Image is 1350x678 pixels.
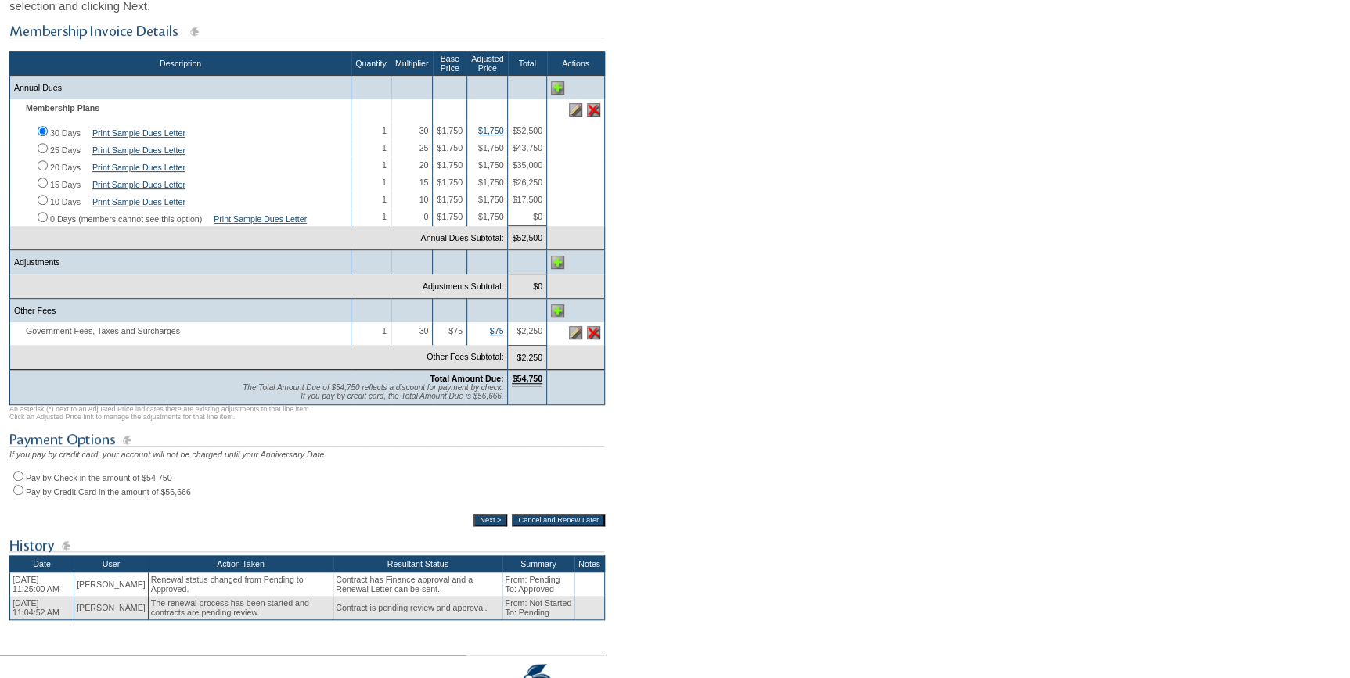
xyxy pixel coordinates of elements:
span: $1,750 [437,195,463,204]
span: $1,750 [478,143,504,152]
th: Action Taken [148,555,333,572]
a: $75 [490,326,504,335]
th: Description [10,52,351,76]
span: $1,750 [437,126,463,135]
a: Print Sample Dues Letter [92,197,185,206]
td: Adjustments [10,250,351,274]
img: subTtlPaymentOptions.gif [9,430,604,450]
img: Add Other Fees line item [551,304,564,317]
th: User [74,555,149,572]
span: $17,500 [512,195,542,204]
img: subTtlHistory.gif [9,536,604,555]
span: 25 [419,143,429,152]
span: $1,750 [437,160,463,170]
span: Government Fees, Taxes and Surcharges [14,326,188,335]
td: Other Fees [10,299,351,323]
td: $52,500 [508,226,547,250]
span: 1 [382,326,387,335]
span: $52,500 [512,126,542,135]
span: $1,750 [437,143,463,152]
th: Resultant Status [333,555,502,572]
img: subTtlMembershipInvoiceDetails.gif [9,22,604,41]
span: 15 [419,178,429,187]
label: 15 Days [50,180,81,189]
td: Adjustments Subtotal: [10,274,508,299]
img: Add Adjustments line item [551,256,564,269]
th: Actions [547,52,605,76]
span: $1,750 [478,212,504,221]
th: Adjusted Price [466,52,507,76]
span: $1,750 [478,160,504,170]
th: Quantity [351,52,391,76]
label: 10 Days [50,197,81,206]
a: $1,750 [478,126,504,135]
label: 25 Days [50,145,81,155]
td: Contract has Finance approval and a Renewal Letter can be sent. [333,572,502,596]
th: Date [10,555,74,572]
span: 30 [419,326,429,335]
img: Delete this line item [587,103,600,117]
td: Annual Dues Subtotal: [10,226,508,250]
td: Annual Dues [10,76,351,100]
span: 1 [382,212,387,221]
a: Print Sample Dues Letter [92,180,185,189]
span: 20 [419,160,429,170]
td: $2,250 [508,345,547,369]
span: $43,750 [512,143,542,152]
td: [PERSON_NAME] [74,596,149,620]
td: From: Pending To: Approved [502,572,574,596]
label: 30 Days [50,128,81,138]
a: Print Sample Dues Letter [92,163,185,172]
span: 0 [423,212,428,221]
span: $1,750 [478,178,504,187]
td: [DATE] 11:04:52 AM [10,596,74,620]
span: 1 [382,126,387,135]
td: Total Amount Due: [10,369,508,404]
th: Base Price [433,52,467,76]
span: $1,750 [437,178,463,187]
label: 0 Days (members cannot see this option) [50,214,202,224]
span: 1 [382,143,387,152]
span: $1,750 [478,195,504,204]
span: $54,750 [512,374,542,386]
label: 20 Days [50,163,81,172]
a: Print Sample Dues Letter [214,214,307,224]
span: 1 [382,178,387,187]
td: Renewal status changed from Pending to Approved. [148,572,333,596]
span: 1 [382,160,387,170]
td: From: Not Started To: Pending [502,596,574,620]
img: Add Annual Dues line item [551,81,564,95]
img: Delete this line item [587,326,600,339]
th: Total [508,52,547,76]
td: [DATE] 11:25:00 AM [10,572,74,596]
label: Pay by Check in the amount of $54,750 [26,473,172,482]
td: $0 [508,274,547,299]
span: $2,250 [517,326,542,335]
img: Edit this line item [569,103,582,117]
span: $26,250 [512,178,542,187]
td: The renewal process has been started and contracts are pending review. [148,596,333,620]
span: The Total Amount Due of $54,750 reflects a discount for payment by check. If you pay by credit ca... [243,383,503,400]
span: $75 [448,326,463,335]
span: An asterisk (*) next to an Adjusted Price indicates there are existing adjustments to that line i... [9,405,311,421]
b: Membership Plans [26,103,99,113]
span: $35,000 [512,160,542,170]
td: [PERSON_NAME] [74,572,149,596]
th: Summary [502,555,574,572]
span: If you pay by credit card, your account will not be charged until your Anniversary Date. [9,450,326,459]
a: Print Sample Dues Letter [92,145,185,155]
td: Other Fees Subtotal: [10,345,508,369]
td: Contract is pending review and approval. [333,596,502,620]
img: Edit this line item [569,326,582,339]
th: Notes [574,555,605,572]
span: $0 [533,212,542,221]
span: 10 [419,195,429,204]
th: Multiplier [391,52,433,76]
span: 30 [419,126,429,135]
input: Cancel and Renew Later [512,514,605,526]
input: Next > [473,514,507,526]
a: Print Sample Dues Letter [92,128,185,138]
span: $1,750 [437,212,463,221]
span: 1 [382,195,387,204]
label: Pay by Credit Card in the amount of $56,666 [26,487,191,497]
